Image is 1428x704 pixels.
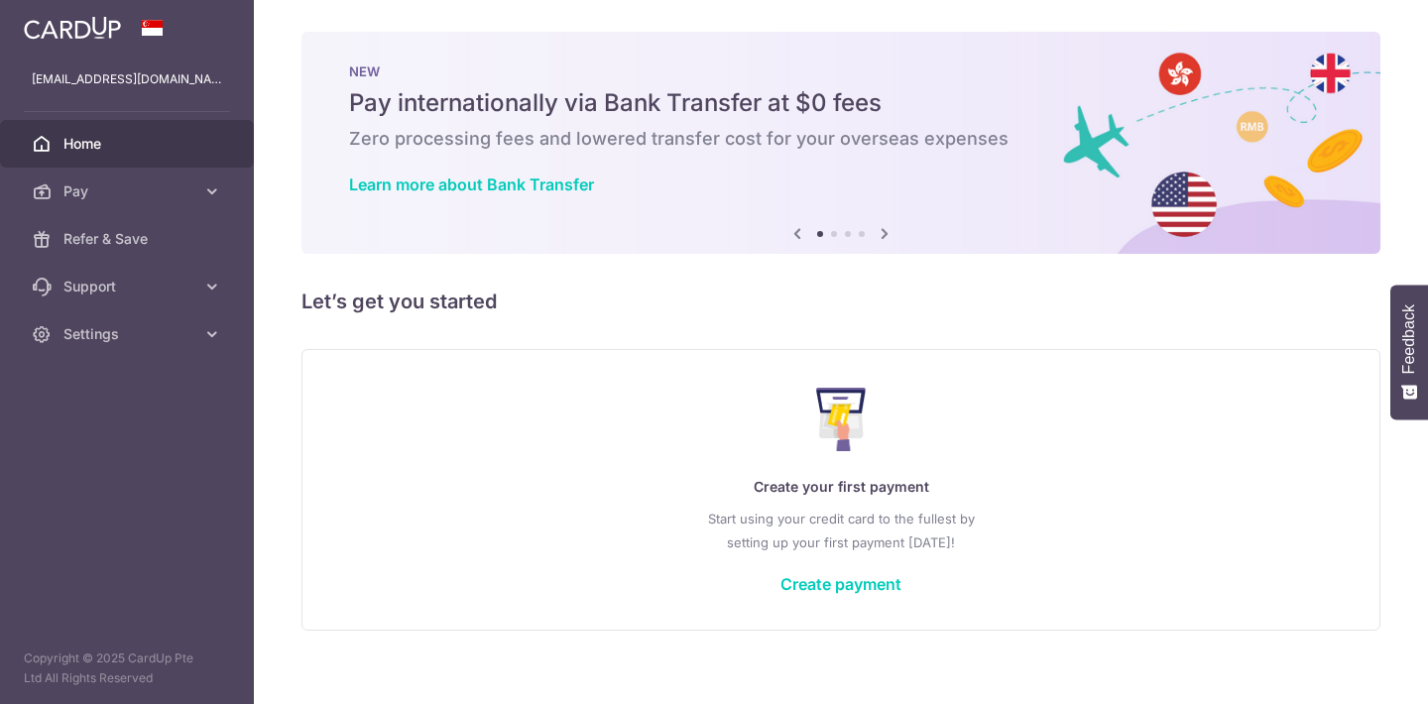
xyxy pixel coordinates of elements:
[342,475,1340,499] p: Create your first payment
[63,229,194,249] span: Refer & Save
[63,277,194,296] span: Support
[301,286,1380,317] h5: Let’s get you started
[1300,645,1408,694] iframe: Opens a widget where you can find more information
[24,16,121,40] img: CardUp
[63,181,194,201] span: Pay
[780,574,901,594] a: Create payment
[342,507,1340,554] p: Start using your credit card to the fullest by setting up your first payment [DATE]!
[63,134,194,154] span: Home
[32,69,222,89] p: [EMAIL_ADDRESS][DOMAIN_NAME]
[349,87,1333,119] h5: Pay internationally via Bank Transfer at $0 fees
[63,324,194,344] span: Settings
[349,63,1333,79] p: NEW
[301,32,1380,254] img: Bank transfer banner
[349,127,1333,151] h6: Zero processing fees and lowered transfer cost for your overseas expenses
[816,388,867,451] img: Make Payment
[1390,285,1428,419] button: Feedback - Show survey
[1400,304,1418,374] span: Feedback
[349,175,594,194] a: Learn more about Bank Transfer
